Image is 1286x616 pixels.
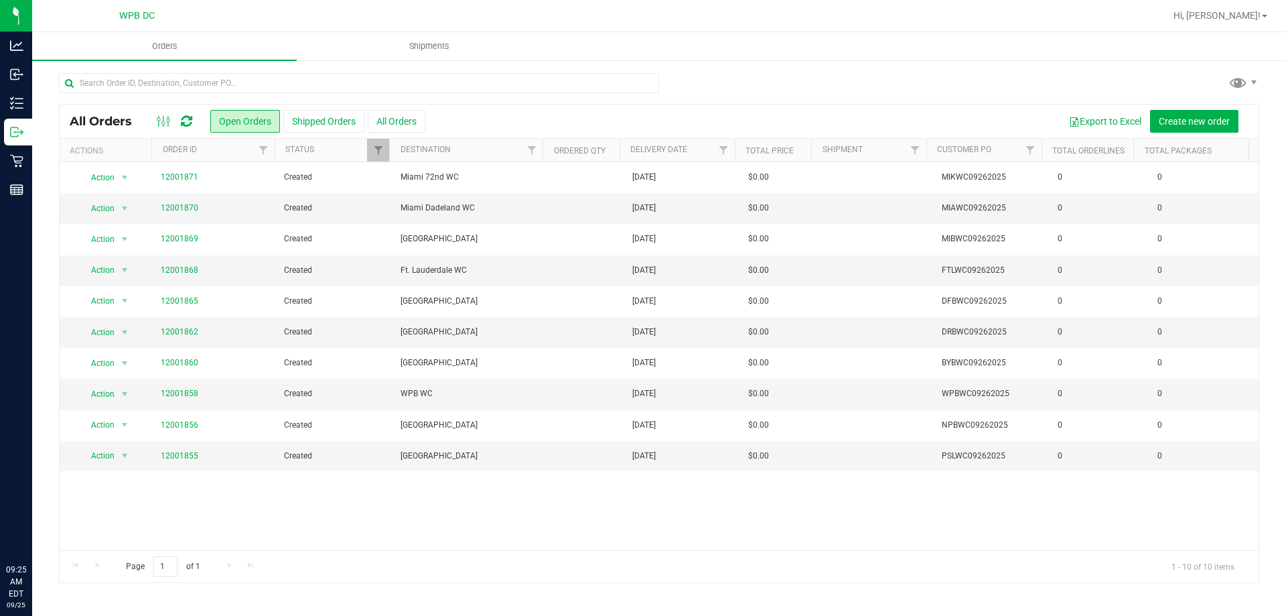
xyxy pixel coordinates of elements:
span: 0 [1058,171,1062,184]
span: Created [284,233,384,245]
span: [DATE] [632,387,656,400]
span: FTLWC09262025 [942,264,1042,277]
p: 09:25 AM EDT [6,564,26,600]
span: select [116,323,133,342]
span: select [116,230,133,249]
button: Open Orders [210,110,280,133]
span: WPBWC09262025 [942,387,1042,400]
a: Total Price [745,146,794,156]
span: [GEOGRAPHIC_DATA] [401,295,539,308]
inline-svg: Analytics [10,39,23,52]
span: All Orders [70,114,145,129]
span: Miami Dadeland WC [401,202,539,214]
span: Page of 1 [115,556,211,577]
span: $0.00 [748,264,769,277]
span: Action [79,292,115,310]
span: 0 [1058,326,1062,338]
span: Created [284,202,384,214]
span: [GEOGRAPHIC_DATA] [401,233,539,245]
span: $0.00 [748,295,769,308]
span: 0 [1058,233,1062,245]
span: select [116,168,133,187]
span: Action [79,354,115,373]
span: 0 [1058,264,1062,277]
span: 0 [1058,202,1062,214]
a: Filter [713,139,735,162]
a: Filter [367,139,389,162]
span: [DATE] [632,233,656,245]
span: Action [79,199,115,218]
span: $0.00 [748,326,769,338]
a: 12001855 [161,450,198,463]
span: [GEOGRAPHIC_DATA] [401,326,539,338]
span: DFBWC09262025 [942,295,1042,308]
span: Created [284,295,384,308]
inline-svg: Inbound [10,68,23,81]
a: Filter [904,139,926,162]
span: Created [284,419,384,432]
span: NPBWC09262025 [942,419,1042,432]
span: 0 [1058,387,1062,400]
span: select [116,354,133,373]
button: Export to Excel [1060,110,1150,133]
span: 0 [1058,357,1062,369]
span: $0.00 [748,357,769,369]
span: select [116,261,133,280]
span: [GEOGRAPHIC_DATA] [401,357,539,369]
span: Action [79,323,115,342]
a: Ordered qty [554,146,605,156]
a: Delivery Date [630,145,687,154]
span: MIKWC09262025 [942,171,1042,184]
span: Ft. Lauderdale WC [401,264,539,277]
span: $0.00 [748,450,769,463]
span: Action [79,416,115,434]
span: $0.00 [748,233,769,245]
span: select [116,385,133,404]
span: 0 [1151,446,1169,466]
span: $0.00 [748,387,769,400]
a: Total Orderlines [1052,146,1125,156]
span: 0 [1151,292,1169,311]
span: Created [284,450,384,463]
p: 09/25 [6,600,26,610]
span: 1 - 10 of 10 items [1161,556,1245,576]
span: Action [79,230,115,249]
a: 12001858 [161,387,198,400]
span: 0 [1151,384,1169,404]
span: Miami 72nd WC [401,171,539,184]
span: Created [284,326,384,338]
span: 0 [1151,353,1169,373]
a: Order ID [163,145,197,154]
a: Status [285,145,314,154]
button: Shipped Orders [283,110,364,133]
div: Actions [70,146,147,156]
span: MIBWC09262025 [942,233,1042,245]
span: Created [284,357,384,369]
iframe: Resource center [13,509,54,549]
span: Action [79,446,115,465]
span: Create new order [1159,116,1230,127]
span: [GEOGRAPHIC_DATA] [401,450,539,463]
a: Customer PO [937,145,991,154]
a: Filter [253,139,275,162]
a: 12001862 [161,326,198,338]
a: Shipments [297,32,561,60]
span: select [116,446,133,465]
span: 0 [1151,168,1169,187]
span: 0 [1151,261,1169,280]
span: 0 [1151,229,1169,249]
span: [DATE] [632,295,656,308]
span: MIAWC09262025 [942,202,1042,214]
span: Action [79,261,115,280]
span: select [116,416,133,434]
span: 0 [1058,419,1062,432]
span: Hi, [PERSON_NAME]! [1173,10,1261,21]
a: 12001868 [161,264,198,277]
span: Orders [134,40,196,52]
span: Created [284,387,384,400]
span: $0.00 [748,202,769,214]
a: Destination [401,145,451,154]
span: WPB WC [401,387,539,400]
span: [DATE] [632,202,656,214]
span: [DATE] [632,264,656,277]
